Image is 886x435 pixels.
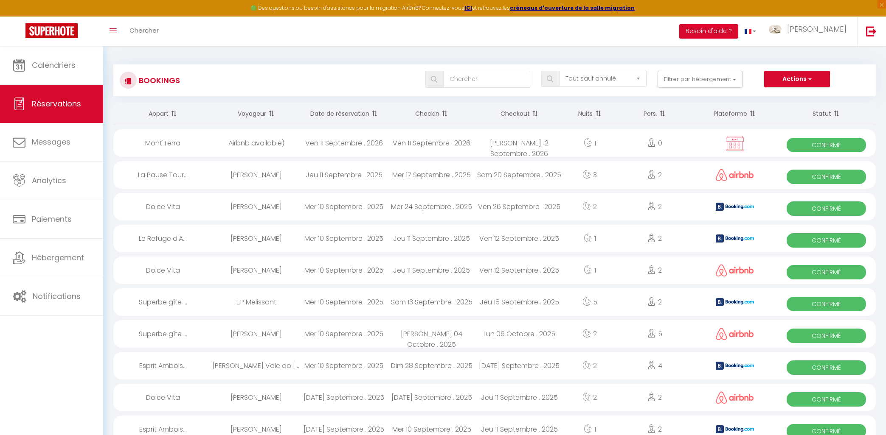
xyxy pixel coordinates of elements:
th: Sort by nights [563,103,617,125]
button: Besoin d'aide ? [679,24,738,39]
th: Sort by channel [693,103,777,125]
th: Sort by booking date [300,103,388,125]
iframe: Chat [850,397,880,429]
th: Sort by checkin [388,103,476,125]
span: Messages [32,137,70,147]
span: Réservations [32,98,81,109]
button: Filtrer par hébergement [658,71,743,88]
span: Hébergement [32,252,84,263]
span: Analytics [32,175,66,186]
img: Super Booking [25,23,78,38]
button: Actions [764,71,830,88]
a: ... [PERSON_NAME] [762,17,857,46]
span: Calendriers [32,60,76,70]
th: Sort by guest [212,103,300,125]
a: Chercher [123,17,165,46]
th: Sort by checkout [475,103,563,125]
input: Chercher [443,71,531,88]
th: Sort by status [777,103,876,125]
h3: Bookings [137,71,180,90]
a: ICI [464,4,472,11]
img: ... [769,25,782,33]
img: logout [866,26,877,36]
button: Ouvrir le widget de chat LiveChat [7,3,32,29]
th: Sort by rentals [113,103,212,125]
span: Paiements [32,214,72,224]
span: [PERSON_NAME] [787,24,847,34]
span: Chercher [129,26,159,35]
th: Sort by people [616,103,693,125]
a: créneaux d'ouverture de la salle migration [510,4,635,11]
span: Notifications [33,291,81,301]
